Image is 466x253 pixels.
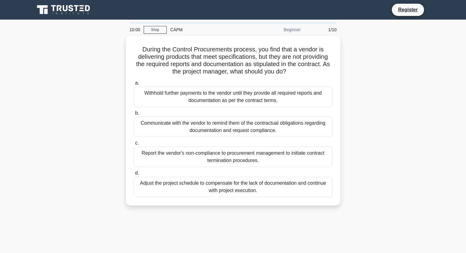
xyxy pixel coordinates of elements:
[134,87,332,107] div: Withhold further payments to the vendor until they provide all required reports and documentation...
[133,46,333,76] h5: During the Control Procurements process, you find that a vendor is delivering products that meet ...
[126,24,144,36] div: 10:00
[134,147,332,167] div: Report the vendor's non-compliance to procurement management to initiate contract termination pro...
[134,117,332,137] div: Communicate with the vendor to remind them of the contractual obligations regarding documentation...
[144,26,167,34] a: Stop
[135,170,139,176] span: d.
[134,177,332,197] div: Adjust the project schedule to compensate for the lack of documentation and continue with project...
[135,140,139,145] span: c.
[135,110,139,115] span: b.
[394,6,421,13] a: Register
[135,80,139,85] span: a.
[305,24,340,36] div: 1/10
[251,24,305,36] div: Beginner
[167,24,251,36] div: CAPM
